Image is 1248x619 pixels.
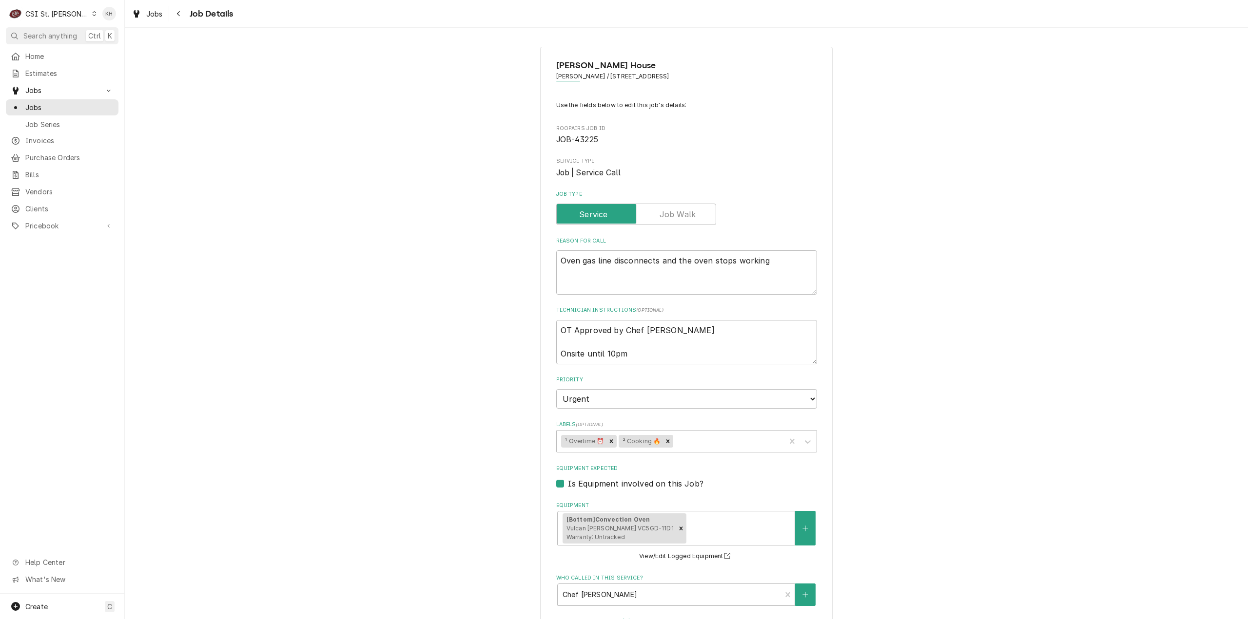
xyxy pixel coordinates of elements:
span: Pricebook [25,221,99,231]
div: CSI St. Louis's Avatar [9,7,22,20]
div: Remove [object Object] [676,513,686,544]
div: Remove ¹ Overtime ⏰ [606,435,617,448]
button: Search anythingCtrlK [6,27,118,44]
button: Navigate back [171,6,187,21]
div: Remove ² Cooking 🔥 [663,435,673,448]
div: Labels [556,421,817,452]
div: ² Cooking 🔥 [619,435,663,448]
span: Bills [25,169,114,180]
span: Roopairs Job ID [556,134,817,146]
div: Kelsey Hetlage's Avatar [102,7,116,20]
div: ¹ Overtime ⏰ [561,435,606,448]
div: Roopairs Job ID [556,125,817,146]
a: Home [6,48,118,64]
a: Go to What's New [6,571,118,587]
span: Create [25,602,48,611]
strong: [Bottom] Convection Oven [566,516,650,523]
div: CSI St. [PERSON_NAME] [25,9,89,19]
p: Use the fields below to edit this job's details: [556,101,817,110]
a: Go to Help Center [6,554,118,570]
a: Bills [6,167,118,183]
span: Name [556,59,817,72]
span: K [108,31,112,41]
span: Help Center [25,557,113,567]
textarea: Oven gas line disconnects and the oven stops working [556,250,817,295]
span: Address [556,72,817,81]
a: Go to Pricebook [6,218,118,234]
svg: Create New Contact [802,591,808,598]
span: Vendors [25,187,114,197]
textarea: OT Approved by Chef [PERSON_NAME] Onsite until 10pm [556,320,817,364]
span: Jobs [25,85,99,95]
div: Job Type [556,190,817,225]
div: Reason For Call [556,237,817,295]
span: Jobs [146,9,163,19]
button: Create New Equipment [795,511,816,545]
div: Technician Instructions [556,306,817,364]
div: Service Type [556,157,817,178]
label: Job Type [556,190,817,198]
span: ( optional ) [576,422,603,427]
label: Who called in this service? [556,574,817,582]
a: Jobs [6,99,118,115]
span: Job | Service Call [556,168,621,177]
a: Invoices [6,132,118,149]
label: Reason For Call [556,237,817,245]
button: View/Edit Logged Equipment [638,550,735,563]
a: Go to Jobs [6,82,118,98]
div: Equipment [556,502,817,562]
div: Equipment Expected [556,465,817,489]
div: Client Information [556,59,817,89]
span: Job Details [187,7,234,20]
span: Roopairs Job ID [556,125,817,132]
span: C [107,601,112,612]
label: Priority [556,376,817,384]
div: Who called in this service? [556,574,817,606]
label: Equipment [556,502,817,509]
span: ( optional ) [636,307,663,313]
span: Home [25,51,114,61]
button: Create New Contact [795,583,816,606]
span: Purchase Orders [25,152,114,163]
a: Job Series [6,116,118,132]
span: Service Type [556,157,817,165]
span: JOB-43225 [556,135,598,144]
a: Purchase Orders [6,150,118,166]
span: Service Type [556,167,817,179]
div: KH [102,7,116,20]
div: Priority [556,376,817,409]
label: Labels [556,421,817,429]
label: Technician Instructions [556,306,817,314]
span: Job Series [25,119,114,130]
div: C [9,7,22,20]
label: Equipment Expected [556,465,817,472]
span: Invoices [25,135,114,146]
span: Clients [25,204,114,214]
span: What's New [25,574,113,584]
label: Is Equipment involved on this Job? [568,478,703,489]
a: Jobs [128,6,167,22]
a: Clients [6,201,118,217]
span: Jobs [25,102,114,113]
svg: Create New Equipment [802,525,808,532]
a: Vendors [6,184,118,200]
span: Estimates [25,68,114,78]
span: Vulcan [PERSON_NAME] VC5GD-11D1 Warranty: Untracked [566,525,674,541]
span: Search anything [23,31,77,41]
span: Ctrl [88,31,101,41]
a: Estimates [6,65,118,81]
